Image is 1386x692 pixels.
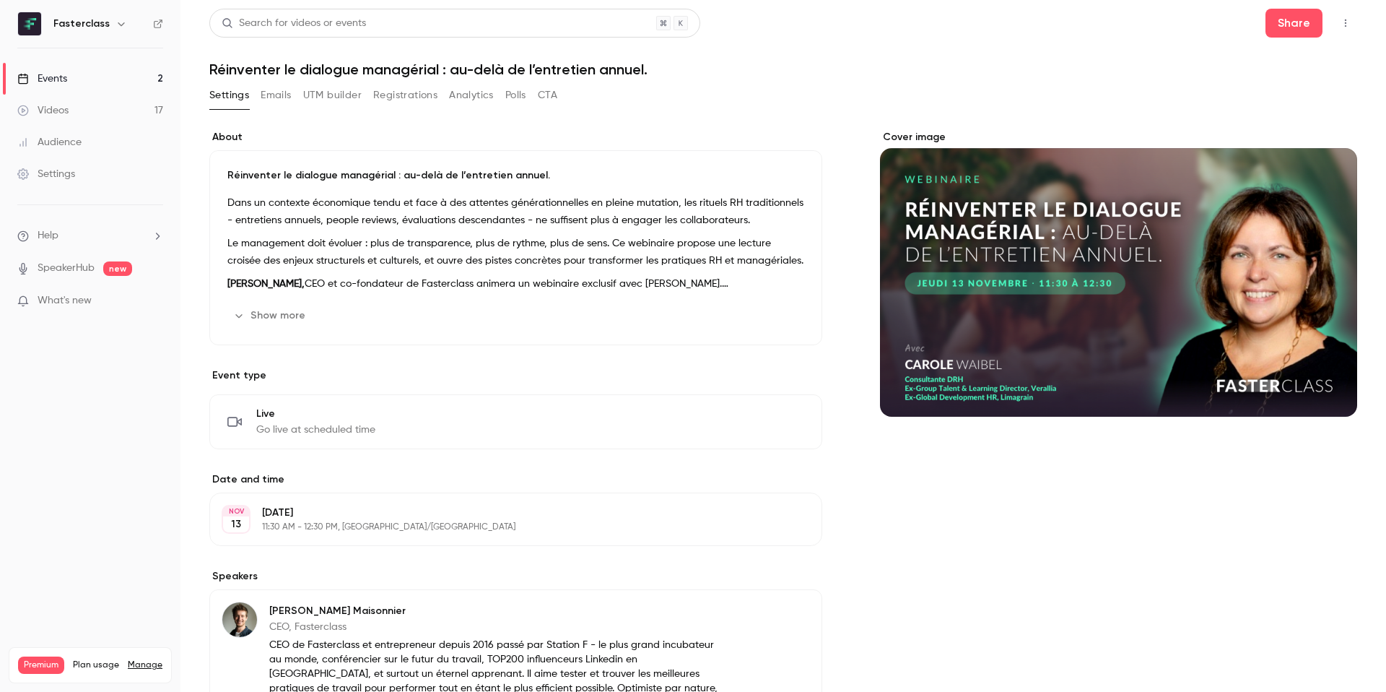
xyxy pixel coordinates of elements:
div: NOV [223,506,249,516]
label: About [209,130,822,144]
a: SpeakerHub [38,261,95,276]
p: [DATE] [262,506,746,520]
span: Live [256,407,375,421]
button: Share [1265,9,1322,38]
button: Polls [505,84,526,107]
p: Dans un contexte économique tendu et face à des attentes générationnelles en pleine mutation, les... [227,194,804,229]
label: Date and time [209,472,822,487]
button: Settings [209,84,249,107]
p: [PERSON_NAME] Maisonnier [269,604,728,618]
div: Settings [17,167,75,181]
label: Cover image [880,130,1357,144]
label: Speakers [209,569,822,584]
h6: Fasterclass [53,17,110,31]
div: Videos [17,103,69,118]
p: Le management doit évoluer : plus de transparence, plus de rythme, plus de sens. Ce webinaire pro... [227,235,804,269]
button: Analytics [449,84,494,107]
span: Go live at scheduled time [256,423,375,437]
img: Fasterclass [18,12,41,35]
button: Show more [227,304,314,327]
a: Manage [128,659,162,671]
span: Help [38,228,58,243]
div: Audience [17,135,82,150]
p: 13 [231,517,241,532]
p: 11:30 AM - 12:30 PM, [GEOGRAPHIC_DATA]/[GEOGRAPHIC_DATA] [262,522,746,533]
li: help-dropdown-opener [17,228,163,243]
button: Registrations [373,84,437,107]
strong: [PERSON_NAME], [227,279,305,289]
button: Emails [261,84,291,107]
h1: Réinventer le dialogue managérial : au-delà de l’entretien annuel. [209,61,1357,78]
div: Events [17,72,67,86]
span: new [103,261,132,276]
button: CTA [538,84,557,107]
span: What's new [38,293,92,308]
p: CEO et co-fondateur de Fasterclass animera un webinaire exclusif avec [PERSON_NAME]. [227,275,804,293]
p: Réinventer le dialogue managérial : au-delà de l’entretien annuel. [227,168,804,183]
section: Cover image [880,130,1357,417]
button: UTM builder [303,84,362,107]
p: Event type [209,368,822,383]
span: Premium [18,657,64,674]
img: Raphael Maisonnier [222,602,257,637]
p: CEO, Fasterclass [269,620,728,634]
div: Search for videos or events [222,16,366,31]
span: Plan usage [73,659,119,671]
